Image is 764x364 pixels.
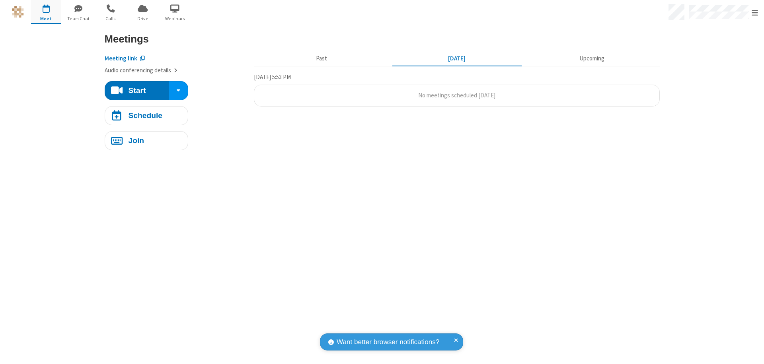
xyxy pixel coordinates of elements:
[254,72,660,106] section: Today's Meetings
[744,343,758,358] iframe: Chat
[254,73,291,81] span: [DATE] 5:53 PM
[169,81,188,100] div: Start conference options
[105,106,188,125] button: Schedule
[95,15,125,22] span: Calls
[128,87,146,94] h4: Start
[105,48,248,75] section: Account details
[128,112,162,119] h4: Schedule
[31,15,61,22] span: Meet
[105,54,137,62] span: Copy my meeting room link
[392,51,521,66] button: [DATE]
[105,33,660,45] h3: Meetings
[105,66,177,75] button: Audio conferencing details
[337,337,439,347] span: Want better browser notifications?
[160,15,190,22] span: Webinars
[105,131,188,150] button: Join
[105,54,145,63] button: Copy my meeting room link
[12,6,24,18] img: QA Selenium DO NOT DELETE OR CHANGE
[105,81,170,100] button: Start
[63,15,93,22] span: Team Chat
[128,15,158,22] span: Drive
[128,137,144,144] h4: Join
[527,51,657,66] button: Upcoming
[257,51,386,66] button: Past
[418,91,495,99] span: No meetings scheduled [DATE]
